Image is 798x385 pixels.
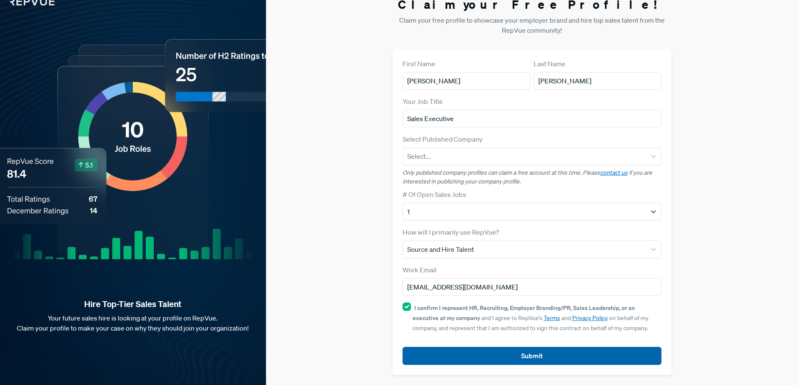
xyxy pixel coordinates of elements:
[403,227,499,237] label: How will I primarily use RepVue?
[534,72,661,90] input: Last Name
[403,347,662,365] button: Submit
[544,314,560,322] a: Terms
[413,304,648,332] span: and I agree to RepVue’s and on behalf of my company, and represent that I am authorized to sign t...
[413,304,635,322] strong: I confirm I represent HR, Recruiting, Employer Branding/PR, Sales Leadership, or an executive at ...
[534,59,566,69] label: Last Name
[13,313,253,333] p: Your future sales hire is looking at your profile on RepVue. Claim your profile to make your case...
[403,72,530,90] input: First Name
[403,265,436,275] label: Work Email
[403,189,466,199] label: # Of Open Sales Jobs
[403,110,662,127] input: Title
[403,59,435,69] label: First Name
[403,278,662,296] input: Email
[600,169,628,176] a: contact us
[403,96,443,106] label: Your Job Title
[13,299,253,310] strong: Hire Top-Tier Sales Talent
[403,168,662,186] p: Only published company profiles can claim a free account at this time. Please if you are interest...
[403,134,483,144] label: Select Published Company
[393,15,672,35] p: Claim your free profile to showcase your employer brand and hire top sales talent from the RepVue...
[572,314,608,322] a: Privacy Policy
